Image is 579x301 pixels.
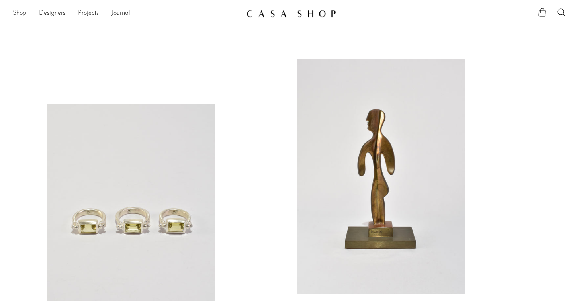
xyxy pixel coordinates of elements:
[78,8,99,19] a: Projects
[39,8,65,19] a: Designers
[13,7,240,20] ul: NEW HEADER MENU
[13,7,240,20] nav: Desktop navigation
[111,8,130,19] a: Journal
[13,8,26,19] a: Shop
